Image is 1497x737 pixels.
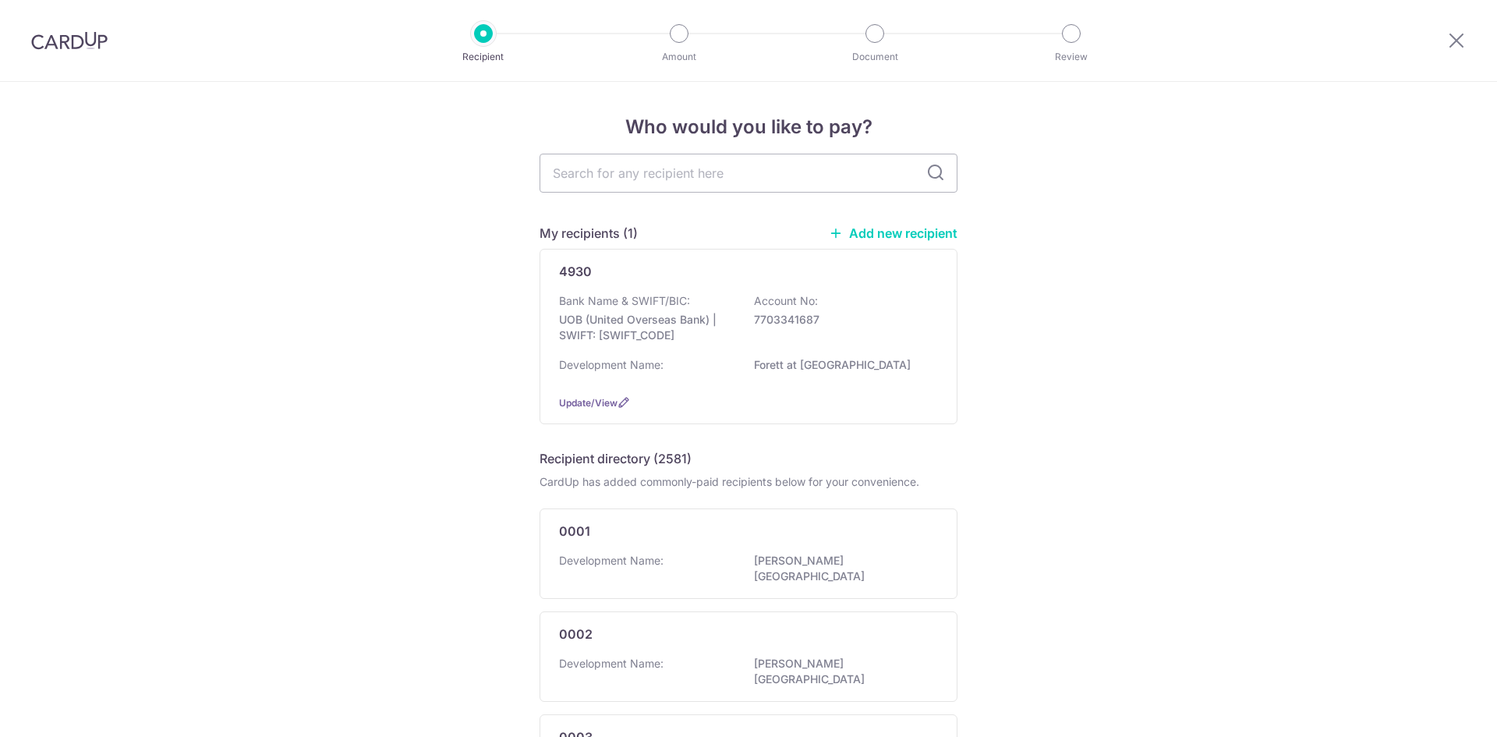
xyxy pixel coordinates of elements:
p: 4930 [559,262,592,281]
p: 0001 [559,522,590,540]
p: Amount [621,49,737,65]
iframe: Opens a widget where you can find more information [1397,690,1481,729]
a: Add new recipient [829,225,957,241]
p: Forett at [GEOGRAPHIC_DATA] [754,357,929,373]
img: CardUp [31,31,108,50]
p: Development Name: [559,357,664,373]
div: CardUp has added commonly-paid recipients below for your convenience. [540,474,957,490]
p: Review [1014,49,1129,65]
p: 7703341687 [754,312,929,328]
p: Recipient [426,49,541,65]
h5: My recipients (1) [540,224,638,243]
input: Search for any recipient here [540,154,957,193]
h5: Recipient directory (2581) [540,449,692,468]
p: Development Name: [559,656,664,671]
p: Development Name: [559,553,664,569]
p: 0002 [559,625,593,643]
p: [PERSON_NAME][GEOGRAPHIC_DATA] [754,553,929,584]
p: UOB (United Overseas Bank) | SWIFT: [SWIFT_CODE] [559,312,734,343]
p: Account No: [754,293,818,309]
p: Document [817,49,933,65]
h4: Who would you like to pay? [540,113,957,141]
p: [PERSON_NAME][GEOGRAPHIC_DATA] [754,656,929,687]
a: Update/View [559,397,618,409]
p: Bank Name & SWIFT/BIC: [559,293,690,309]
